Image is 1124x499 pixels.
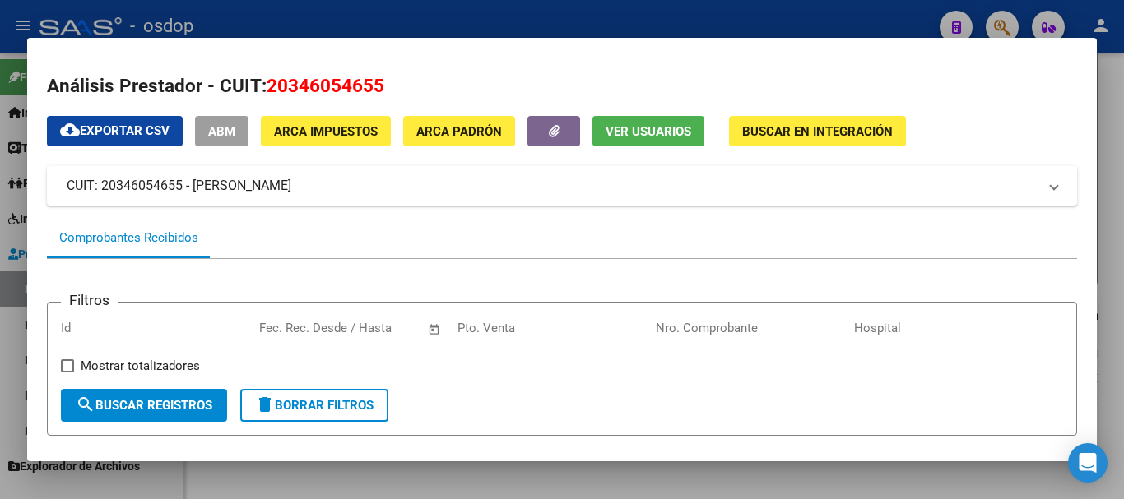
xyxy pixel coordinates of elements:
mat-icon: delete [255,395,275,414]
button: Buscar en Integración [729,116,906,146]
h3: Filtros [61,289,118,311]
button: Ver Usuarios [592,116,704,146]
span: Buscar Registros [76,398,212,413]
span: Mostrar totalizadores [81,356,200,376]
input: Fecha fin [341,321,420,335]
button: Buscar Registros [61,389,227,422]
button: Exportar CSV [47,116,183,146]
span: Borrar Filtros [255,398,374,413]
mat-panel-title: CUIT: 20346054655 - [PERSON_NAME] [67,176,1038,196]
mat-icon: search [76,395,95,414]
span: Exportar CSV [60,123,170,138]
button: ARCA Padrón [403,116,515,146]
button: Open calendar [425,320,444,339]
button: ABM [195,116,248,146]
input: Fecha inicio [259,321,326,335]
h2: Análisis Prestador - CUIT: [47,72,1077,100]
button: Borrar Filtros [240,389,388,422]
div: Open Intercom Messenger [1068,443,1108,483]
span: ARCA Impuestos [274,124,378,139]
span: ARCA Padrón [416,124,502,139]
span: ABM [208,124,235,139]
span: 20346054655 [267,75,384,96]
button: ARCA Impuestos [261,116,391,146]
div: Comprobantes Recibidos [59,229,198,247]
span: Buscar en Integración [742,124,893,139]
span: Ver Usuarios [606,124,691,139]
mat-expansion-panel-header: CUIT: 20346054655 - [PERSON_NAME] [47,166,1077,206]
mat-icon: cloud_download [60,120,80,140]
